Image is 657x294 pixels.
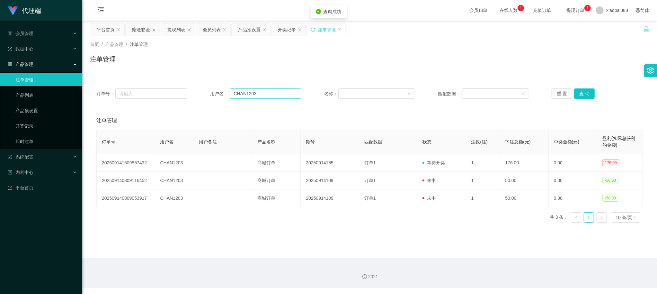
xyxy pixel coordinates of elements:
i: 图标: setting [647,67,654,74]
td: 商城订单 [252,154,301,172]
td: 20250914185 [301,154,359,172]
div: 赠送彩金 [132,23,150,36]
span: 中奖金额(元) [554,139,579,144]
td: 商城订单 [252,189,301,207]
i: 图标: menu-fold [90,0,112,21]
img: logo.9652507e.png [8,6,18,15]
button: 查 询 [574,88,595,99]
i: 图标: down [407,92,411,96]
i: 图标: close [338,28,342,32]
div: 10 条/页 [616,213,632,222]
span: 订单号 [102,139,115,144]
div: 注单管理 [318,23,336,36]
td: 20250914109 [301,172,359,189]
i: 图标: table [8,31,12,36]
div: 开奖记录 [278,23,296,36]
td: 50.00 [500,172,549,189]
span: 期号 [306,139,315,144]
span: 用户名 [160,139,174,144]
span: 订单号： [96,90,115,97]
span: 匹配数据 [364,139,382,144]
i: icon: check-circle [316,9,321,14]
i: 图标: down [633,216,636,220]
span: 内容中心 [8,170,33,175]
span: 注单管理 [96,117,117,124]
span: 数据中心 [8,46,33,51]
td: 20250914109 [301,189,359,207]
button: 重 置 [552,88,572,99]
i: 图标: appstore-o [8,62,12,67]
p: 1 [520,5,522,11]
span: 匹配数据： [438,90,462,97]
sup: 1 [584,5,591,11]
span: 订单1 [364,160,376,165]
div: 产品预设置 [238,23,261,36]
li: 上一页 [571,212,581,223]
a: 图标: dashboard平台首页 [8,181,77,194]
span: 名称： [324,90,339,97]
li: 共 3 条， [550,212,568,223]
span: -50.00 [602,195,618,202]
span: / [126,42,127,47]
span: 产品管理 [8,62,33,67]
span: 176.00 [602,159,619,166]
span: 会员管理 [8,31,33,36]
span: 查询成功 [324,9,342,14]
sup: 1 [518,5,524,11]
i: 图标: close [223,28,226,32]
a: 产品列表 [15,89,77,102]
a: 即时注单 [15,135,77,148]
span: 用户备注 [199,139,217,144]
td: CHAN1203 [155,172,194,189]
div: 会员列表 [203,23,221,36]
a: 注单管理 [15,73,77,86]
span: 用户名： [210,90,230,97]
span: 系统配置 [8,154,33,160]
i: 图标: profile [8,170,12,175]
td: 1 [466,172,500,189]
i: 图标: copyright [362,274,367,279]
td: 1 [466,189,500,207]
div: 2021 [87,273,652,280]
td: CHAN1203 [155,189,194,207]
i: 图标: sync [311,27,315,32]
span: / [102,42,103,47]
span: 下注总额(元) [505,139,531,144]
i: 图标: down [521,92,525,96]
i: 图标: right [600,216,604,220]
i: 图标: close [117,28,120,32]
td: 0.00 [549,172,597,189]
span: 产品管理 [105,42,123,47]
a: 1 [584,213,594,222]
h1: 代理端 [22,0,41,21]
span: 订单1 [364,178,376,183]
td: CHAN1203 [155,154,194,172]
span: 等待开奖 [422,160,445,165]
span: 未中 [422,196,436,201]
a: 代理端 [8,8,41,13]
i: 图标: left [574,216,578,220]
div: 提现列表 [167,23,185,36]
span: 充值订单 [530,8,554,13]
span: 未中 [422,178,436,183]
i: 图标: close [298,28,302,32]
td: 0.00 [549,154,597,172]
td: 1 [466,154,500,172]
span: 首页 [90,42,99,47]
td: 202509141509557432 [97,154,155,172]
i: 图标: close [187,28,191,32]
a: 开奖记录 [15,120,77,133]
p: 1 [587,5,589,11]
span: 状态 [422,139,431,144]
td: 0.00 [549,189,597,207]
span: 盈利(实际总获利的金额) [602,136,635,148]
span: 注数(注) [471,139,488,144]
i: 图标: close [152,28,156,32]
td: 商城订单 [252,172,301,189]
span: 注单管理 [130,42,148,47]
li: 下一页 [597,212,607,223]
span: 在线人数 [496,8,521,13]
td: 176.00 [500,154,549,172]
i: 图标: check-circle-o [8,47,12,51]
